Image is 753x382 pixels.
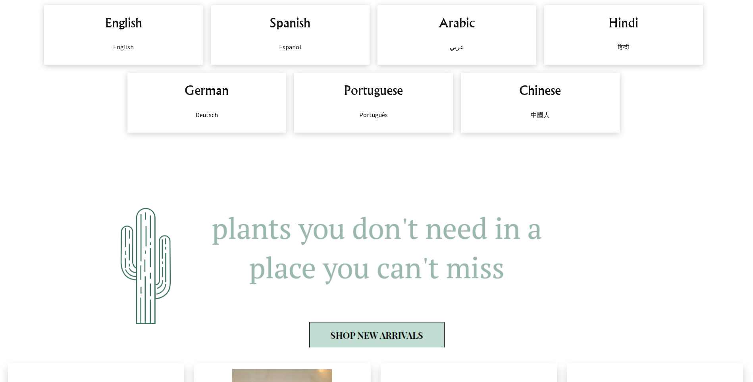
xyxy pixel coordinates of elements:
[552,42,695,52] p: हिन्दी
[385,13,528,32] h2: Arabic
[135,81,278,100] h2: German
[219,13,362,32] h2: Spanish
[219,42,362,52] p: Español
[135,110,278,120] p: Deutsch
[552,13,695,32] h2: Hindi
[302,110,445,120] p: Português
[52,13,195,32] h2: English
[469,81,612,100] h2: Chinese
[52,42,195,52] p: English
[302,81,445,100] h2: Portuguese
[469,110,612,120] p: 中國人
[385,42,528,52] p: عربي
